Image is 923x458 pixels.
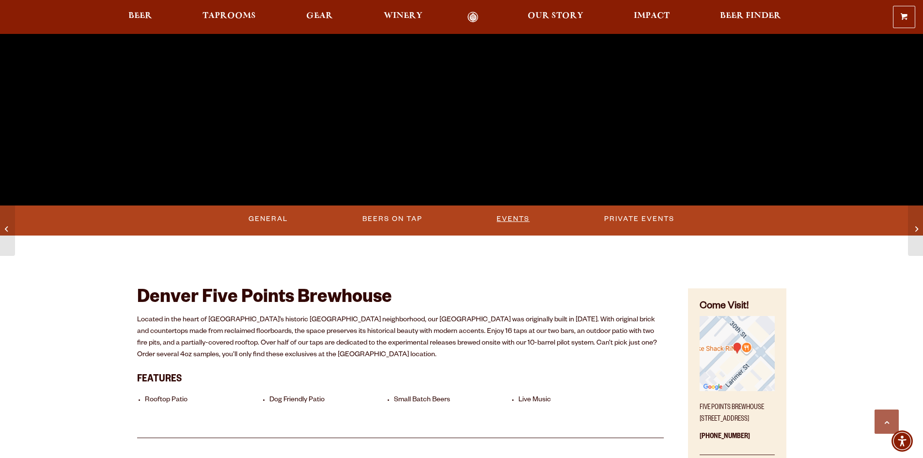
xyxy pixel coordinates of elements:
[875,410,899,434] a: Scroll to top
[600,208,678,230] a: Private Events
[269,396,389,405] li: Dog Friendly Patio
[892,430,913,452] div: Accessibility Menu
[377,12,429,23] a: Winery
[137,368,664,388] h3: Features
[700,316,774,391] img: Small thumbnail of location on map
[518,396,638,405] li: Live Music
[384,12,422,20] span: Winery
[128,12,152,20] span: Beer
[394,396,514,405] li: Small Batch Beers
[122,12,158,23] a: Beer
[700,396,774,426] p: Five Points Brewhouse [STREET_ADDRESS]
[627,12,676,23] a: Impact
[493,208,533,230] a: Events
[196,12,262,23] a: Taprooms
[245,208,292,230] a: General
[359,208,426,230] a: Beers on Tap
[700,426,774,455] p: [PHONE_NUMBER]
[306,12,333,20] span: Gear
[700,300,774,314] h4: Come Visit!
[714,12,787,23] a: Beer Finder
[137,288,664,310] h2: Denver Five Points Brewhouse
[300,12,339,23] a: Gear
[634,12,670,20] span: Impact
[700,386,774,394] a: Find on Google Maps (opens in a new window)
[455,12,491,23] a: Odell Home
[137,315,664,361] p: Located in the heart of [GEOGRAPHIC_DATA]’s historic [GEOGRAPHIC_DATA] neighborhood, our [GEOGRAP...
[145,396,265,405] li: Rooftop Patio
[720,12,781,20] span: Beer Finder
[528,12,583,20] span: Our Story
[521,12,590,23] a: Our Story
[203,12,256,20] span: Taprooms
